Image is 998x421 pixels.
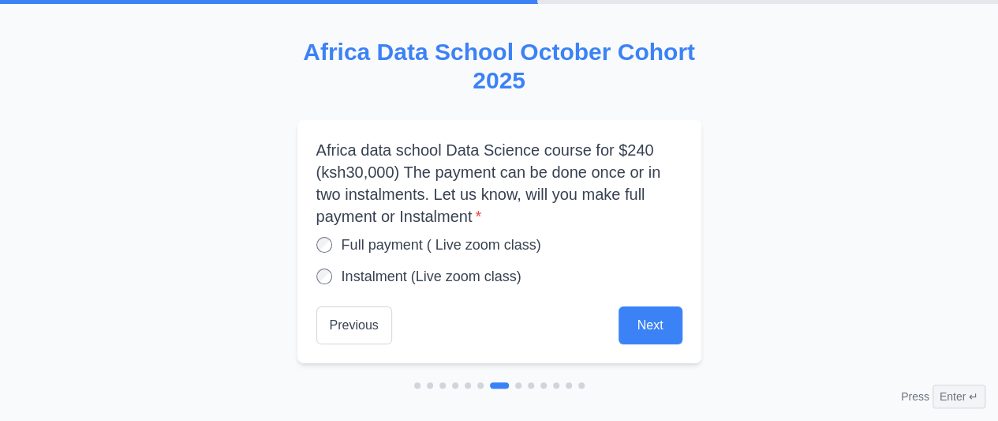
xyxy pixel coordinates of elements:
[316,139,682,227] label: Africa data school Data Science course for $240 (ksh30,000) The payment can be done once or in tw...
[342,265,521,288] label: Instalment (Live zoom class)
[933,385,985,408] span: Enter ↵
[316,306,392,344] button: Previous
[297,38,701,95] h2: Africa Data School October Cohort 2025
[342,234,541,256] label: Full payment ( Live zoom class)
[619,306,682,344] button: Next
[901,385,985,408] div: Press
